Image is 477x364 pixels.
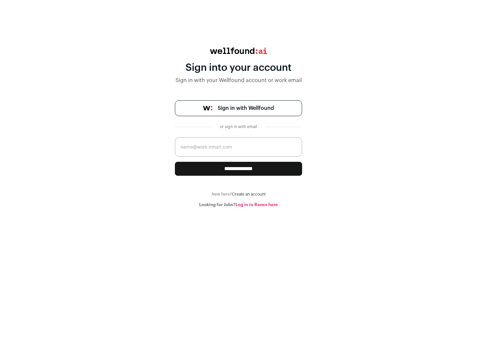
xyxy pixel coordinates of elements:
[175,137,302,157] input: name@work-email.com
[232,192,266,196] a: Create an account
[175,62,302,74] div: Sign into your account
[175,76,302,84] div: Sign in with your Wellfound account or work email
[203,106,212,111] img: wellfound-symbol-flush-black-fb3c872781a75f747ccb3a119075da62bfe97bd399995f84a933054e44a575c4.png
[175,202,302,207] div: Looking for Jobs?
[236,203,278,207] a: Log in to Raven here
[175,100,302,116] a: Sign in with Wellfound
[175,192,302,197] div: New here?
[210,48,267,54] img: wellfound:ai
[218,104,274,112] span: Sign in with Wellfound
[217,124,260,129] div: or sign in with email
